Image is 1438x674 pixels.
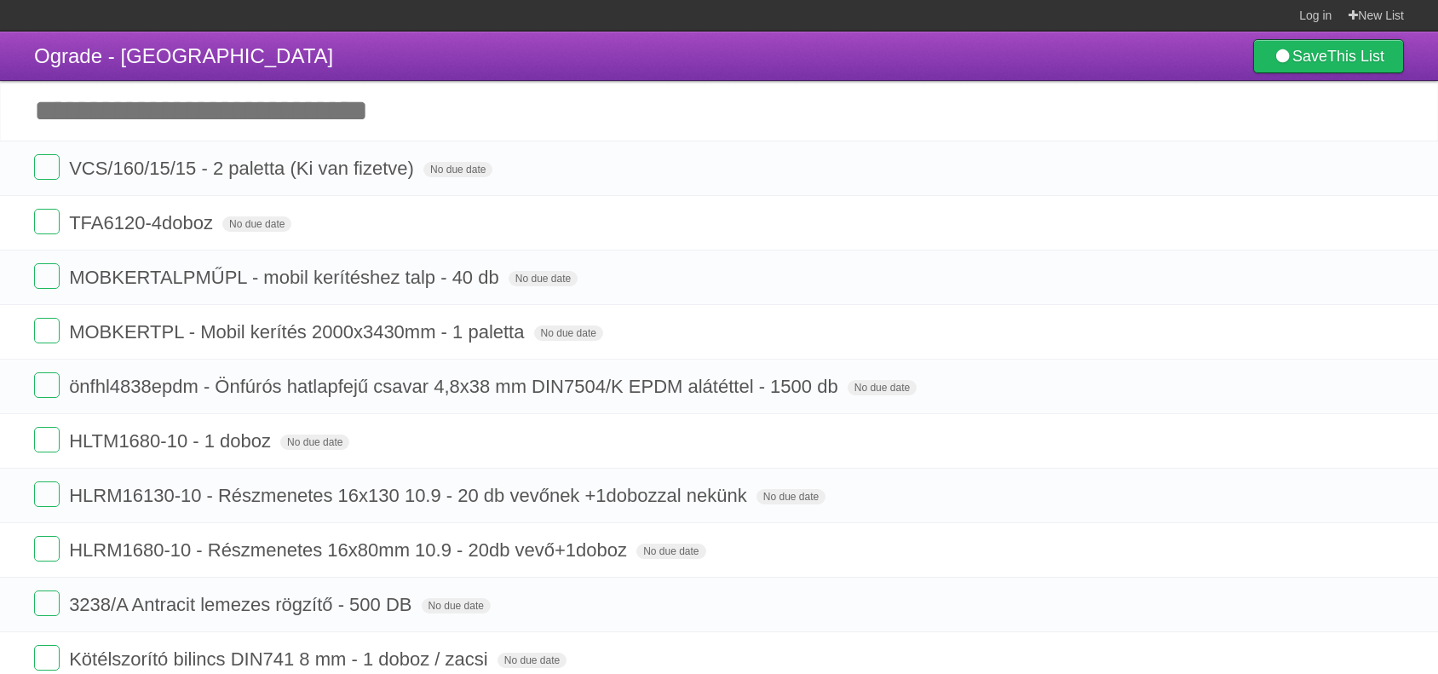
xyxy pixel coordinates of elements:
span: No due date [509,271,578,286]
span: HLRM16130-10 - Részmenetes 16x130 10.9 - 20 db vevőnek +1dobozzal nekünk [69,485,751,506]
span: No due date [498,653,567,668]
span: No due date [280,435,349,450]
span: VCS/160/15/15 - 2 paletta (Ki van fizetve) [69,158,418,179]
span: No due date [636,544,705,559]
label: Done [34,263,60,289]
label: Done [34,645,60,671]
span: No due date [222,216,291,232]
span: MOBKERTPL - Mobil kerítés 2000x3430mm - 1 paletta [69,321,528,343]
span: HLTM1680-10 - 1 doboz [69,430,275,452]
label: Done [34,372,60,398]
span: Ograde - [GEOGRAPHIC_DATA] [34,44,333,67]
a: SaveThis List [1253,39,1404,73]
label: Done [34,590,60,616]
span: No due date [423,162,492,177]
span: No due date [848,380,917,395]
b: This List [1327,48,1384,65]
span: önfhl4838epdm - Önfúrós hatlapfejű csavar 4,8x38 mm DIN7504/K EPDM alátéttel - 1500 db [69,376,843,397]
label: Done [34,427,60,452]
span: 3238/A Antracit lemezes rögzítő - 500 DB [69,594,416,615]
label: Done [34,318,60,343]
span: HLRM1680-10 - Részmenetes 16x80mm 10.9 - 20db vevő+1doboz [69,539,631,561]
label: Done [34,209,60,234]
span: No due date [756,489,825,504]
label: Done [34,481,60,507]
span: No due date [422,598,491,614]
label: Done [34,154,60,180]
span: No due date [534,325,603,341]
span: TFA6120-4doboz [69,212,217,233]
label: Done [34,536,60,562]
span: MOBKERTALPMŰPL - mobil kerítéshez talp - 40 db [69,267,503,288]
span: Kötélszorító bilincs DIN741 8 mm - 1 doboz / zacsi [69,648,492,670]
